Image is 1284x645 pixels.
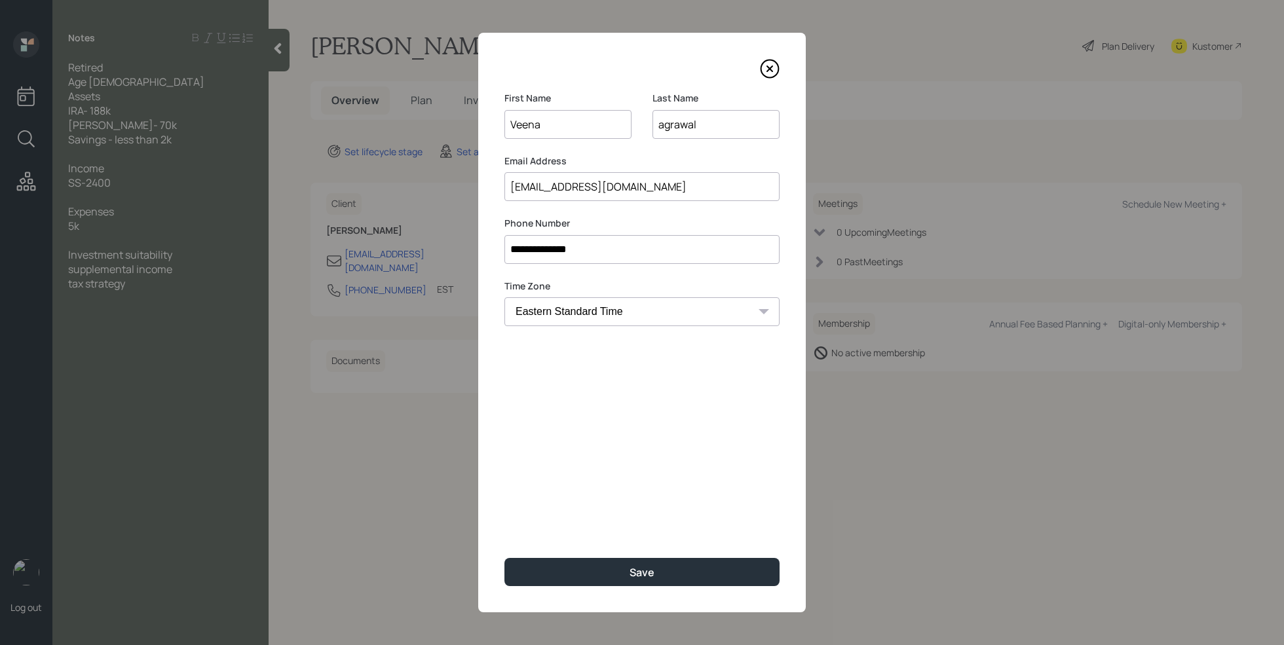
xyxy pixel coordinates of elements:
button: Save [504,558,780,586]
label: First Name [504,92,632,105]
label: Phone Number [504,217,780,230]
label: Email Address [504,155,780,168]
div: Save [630,565,654,580]
label: Last Name [652,92,780,105]
label: Time Zone [504,280,780,293]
